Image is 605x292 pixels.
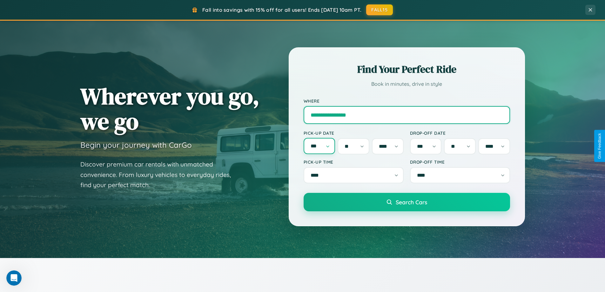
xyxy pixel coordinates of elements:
[202,7,361,13] span: Fall into savings with 15% off for all users! Ends [DATE] 10am PT.
[597,133,602,159] div: Give Feedback
[80,84,259,134] h1: Wherever you go, we go
[80,159,239,190] p: Discover premium car rentals with unmatched convenience. From luxury vehicles to everyday rides, ...
[80,140,192,150] h3: Begin your journey with CarGo
[410,159,510,165] label: Drop-off Time
[304,98,510,104] label: Where
[304,130,404,136] label: Pick-up Date
[6,270,22,286] iframe: Intercom live chat
[410,130,510,136] label: Drop-off Date
[396,199,427,206] span: Search Cars
[304,79,510,89] p: Book in minutes, drive in style
[304,62,510,76] h2: Find Your Perfect Ride
[304,159,404,165] label: Pick-up Time
[304,193,510,211] button: Search Cars
[366,4,393,15] button: FALL15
